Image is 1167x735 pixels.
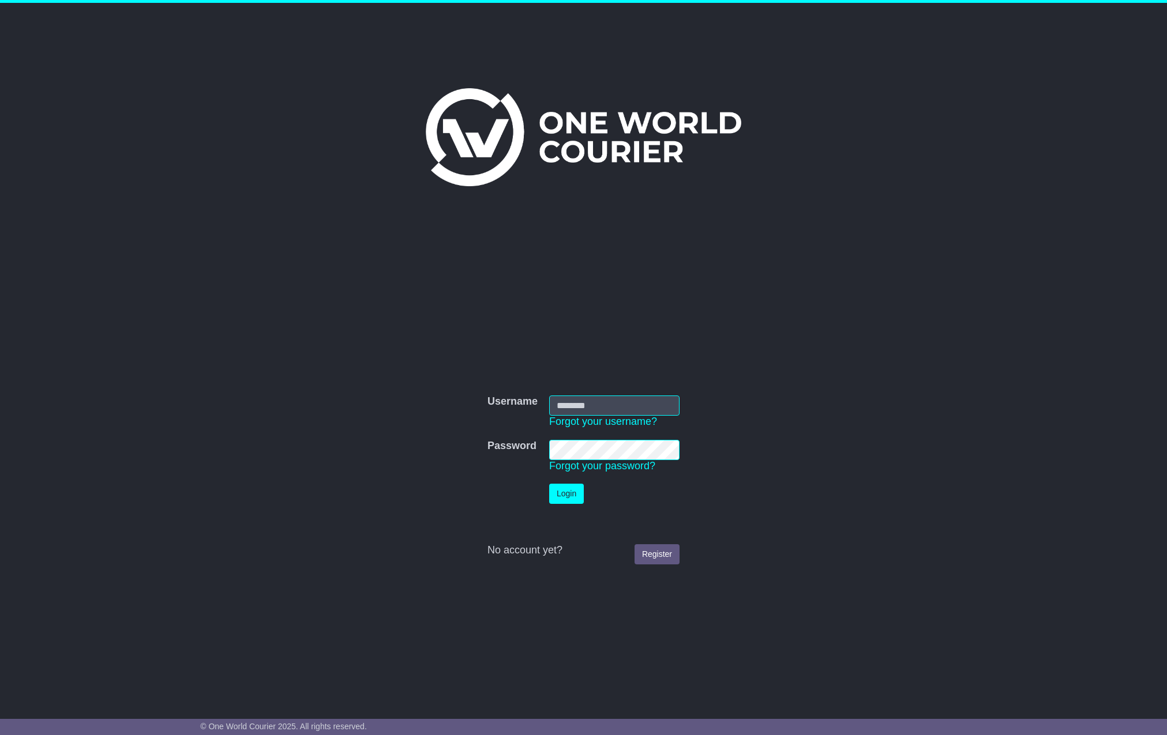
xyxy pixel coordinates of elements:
[549,484,584,504] button: Login
[200,722,367,731] span: © One World Courier 2025. All rights reserved.
[487,395,538,408] label: Username
[635,544,680,564] a: Register
[487,440,536,453] label: Password
[487,544,680,557] div: No account yet?
[549,460,655,472] a: Forgot your password?
[426,88,741,186] img: One World
[549,416,657,427] a: Forgot your username?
